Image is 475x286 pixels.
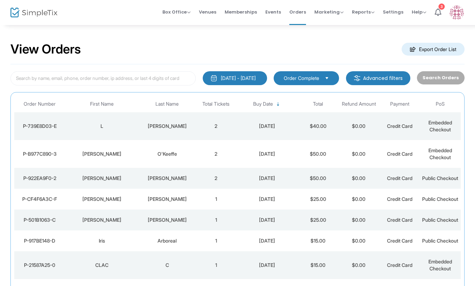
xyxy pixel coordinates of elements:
span: Venues [199,3,216,21]
div: 9/24/2025 [238,216,296,223]
div: P-739E8D03-E [16,123,64,130]
h2: View Orders [10,42,81,57]
div: Sara [67,150,137,157]
div: L [67,123,137,130]
div: Leah [67,175,137,182]
div: 9/25/2025 [238,175,296,182]
div: 9/24/2025 [238,262,296,269]
span: Order Number [24,101,56,107]
img: filter [354,75,361,82]
td: $15.00 [298,251,338,279]
div: 9/25/2025 [238,196,296,203]
div: P-21587A25-0 [16,262,64,269]
div: [DATE] - [DATE] [221,75,256,82]
span: Marketing [314,9,344,15]
img: monthly [210,75,217,82]
span: Embedded Checkout [428,259,452,271]
input: Search by name, email, phone, order number, ip address, or last 4 digits of card [10,71,196,85]
td: 1 [196,210,236,230]
div: Iris [67,237,137,244]
td: $0.00 [338,230,379,251]
span: Credit Card [387,175,412,181]
span: PoS [436,101,445,107]
span: Public Checkout [422,217,458,223]
m-button: Export Order List [402,43,465,56]
div: Arboreal [140,237,194,244]
div: Kara [67,196,137,203]
td: 2 [196,168,236,189]
td: $50.00 [298,168,338,189]
m-button: Advanced filters [346,71,410,85]
div: 9/24/2025 [238,237,296,244]
div: P-922EA9F0-2 [16,175,64,182]
span: Settings [383,3,403,21]
span: Credit Card [387,217,412,223]
td: $0.00 [338,168,379,189]
div: P-B977C890-3 [16,150,64,157]
td: $0.00 [338,251,379,279]
span: Embedded Checkout [428,147,452,160]
span: First Name [90,101,114,107]
td: 1 [196,230,236,251]
div: CLAC [67,262,137,269]
div: O'Keeffe [140,150,194,157]
span: Buy Date [253,101,273,107]
td: 1 [196,251,236,279]
div: 9/25/2025 [238,123,296,130]
td: $0.00 [338,189,379,210]
td: $15.00 [298,230,338,251]
span: Memberships [225,3,257,21]
span: Events [265,3,281,21]
span: Credit Card [387,151,412,157]
span: Credit Card [387,262,412,268]
span: Public Checkout [422,175,458,181]
div: P-CF4F6A3C-F [16,196,64,203]
div: 3 [438,3,445,10]
span: Box Office [162,9,191,15]
td: $50.00 [298,140,338,168]
span: Embedded Checkout [428,120,452,132]
td: $0.00 [338,112,379,140]
span: Order Complete [284,75,319,82]
td: 2 [196,112,236,140]
span: Credit Card [387,238,412,244]
td: 1 [196,189,236,210]
span: Orders [289,3,306,21]
span: Help [412,9,426,15]
div: Lewis [140,196,194,203]
button: [DATE] - [DATE] [203,71,267,85]
th: Refund Amount [338,96,379,112]
td: $40.00 [298,112,338,140]
div: 9/25/2025 [238,150,296,157]
td: $0.00 [338,210,379,230]
span: Public Checkout [422,238,458,244]
td: 2 [196,140,236,168]
span: Credit Card [387,123,412,129]
td: $25.00 [298,189,338,210]
span: Sortable [275,101,281,107]
th: Total [298,96,338,112]
span: Credit Card [387,196,412,202]
div: Emily [67,216,137,223]
div: P-917BE148-D [16,237,64,244]
div: Flores [140,216,194,223]
div: Kreger [140,175,194,182]
button: Select [322,74,332,82]
div: Yarotsky [140,123,194,130]
td: $25.00 [298,210,338,230]
span: Public Checkout [422,196,458,202]
span: Payment [390,101,409,107]
th: Total Tickets [196,96,236,112]
td: $0.00 [338,140,379,168]
span: Reports [352,9,375,15]
div: P-501B1063-C [16,216,64,223]
span: Last Name [155,101,179,107]
div: C [140,262,194,269]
